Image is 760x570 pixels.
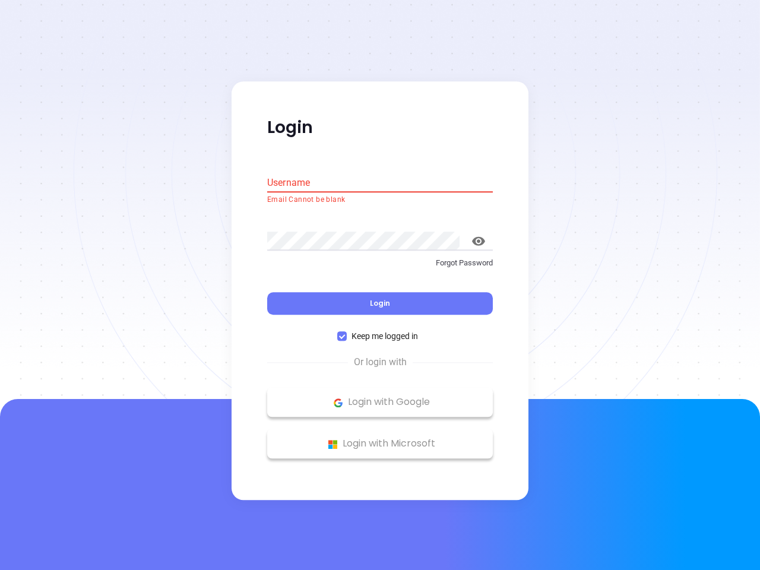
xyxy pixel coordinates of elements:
p: Login [267,117,493,138]
img: Microsoft Logo [325,437,340,452]
a: Forgot Password [267,257,493,278]
p: Login with Microsoft [273,435,487,453]
p: Login with Google [273,394,487,411]
button: toggle password visibility [464,227,493,255]
span: Keep me logged in [347,330,423,343]
span: Login [370,299,390,309]
span: Or login with [348,356,413,370]
button: Google Logo Login with Google [267,388,493,417]
p: Forgot Password [267,257,493,269]
img: Google Logo [331,395,346,410]
button: Login [267,293,493,315]
button: Microsoft Logo Login with Microsoft [267,429,493,459]
p: Email Cannot be blank [267,194,493,206]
